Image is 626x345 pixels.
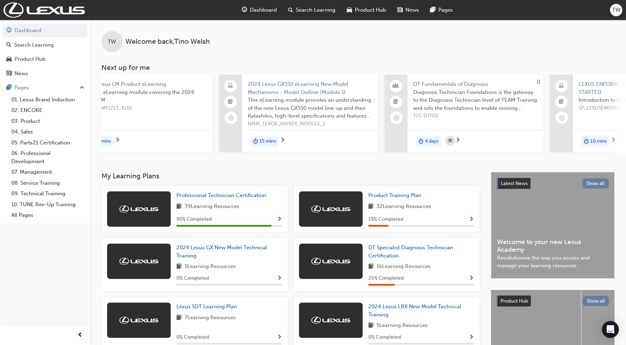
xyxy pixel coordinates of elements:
button: Show Progress [469,333,474,342]
span: 2024 Lexus GX New Model Technical Training [176,244,267,259]
a: 07. Management [8,167,87,178]
span: Product Training Plan [368,192,421,198]
span: prev-icon [78,331,83,340]
a: Search Learning [3,38,87,52]
span: next-icon [280,137,285,144]
span: 25 % Completed [368,274,404,282]
span: booktick-icon [228,97,233,107]
a: 02. ENCORE [8,105,87,116]
span: Professional Technician Certification [176,192,266,198]
span: duration-icon [419,137,423,146]
button: Pages [3,81,87,94]
span: This eLearning module provides an understanding of the new Lexus GX550 model line-up and their Ka... [248,96,373,120]
a: Product HubShow all [497,296,609,307]
span: 2024 Lexus LBX New Model Technical Training [368,303,461,318]
span: 32 Learning Resources [376,202,431,211]
span: Show Progress [469,334,474,341]
a: 03. Product [8,116,87,127]
a: news-iconNews [392,3,425,17]
a: 0DT Fundamentals of DiagnosisDiagnosis Technician Foundations is the gateway to the Diagnosis Tec... [385,75,544,152]
a: search-iconSearch Learning [283,3,341,17]
span: next-icon [611,137,616,144]
span: guage-icon [6,28,12,34]
span: Product Hub [501,298,528,304]
a: pages-iconPages [425,3,459,17]
span: Welcome back , Tino Welsh [125,38,210,46]
div: Open Intercom Messenger [602,321,619,338]
div: Search Learning [14,41,54,49]
span: learningRecordVerb_NONE-icon [228,115,234,121]
span: news-icon [398,6,403,14]
span: TW [108,38,116,46]
a: car-iconProduct Hub [341,3,392,17]
span: laptop-icon [559,82,564,91]
span: book-icon [368,321,374,330]
button: Show Progress [469,215,474,224]
span: Latest News [501,180,528,186]
button: Show Progress [277,333,282,342]
span: Lexus SDT Learning Plan [176,303,237,310]
span: up-icon [80,83,84,93]
a: Professional Technician Certification [176,191,269,200]
a: Product Hub [3,53,87,66]
span: 16 Learning Resources [376,262,431,271]
span: next-icon [455,137,461,144]
span: Product Hub [355,6,386,14]
span: search-icon [288,6,293,14]
span: people-icon [394,82,399,91]
a: Dashboard [3,24,87,37]
span: car-icon [6,56,12,63]
span: pages-icon [431,6,436,14]
span: Show Progress [277,275,282,282]
span: Revolutionise the way you access and manage your learning resources. [497,254,609,270]
a: 01. Lexus Brand Induction [8,94,87,105]
button: DashboardSearch LearningProduct HubNews [3,23,87,81]
span: Show Progress [277,216,282,223]
span: 5 Learning Resources [376,321,428,330]
span: search-icon [6,42,11,48]
span: 15 mins [259,137,276,145]
span: duration-icon [253,137,258,146]
a: Lexus SDT Learning Plan [176,303,240,311]
a: Trak [4,2,85,18]
span: 10 mins [590,137,607,145]
span: 0 % Completed [176,274,209,282]
div: Product Hub [14,55,46,63]
div: News [14,70,28,78]
a: Latest NewsShow allWelcome to your new Lexus AcademyRevolutionise the way you access and manage y... [491,172,615,279]
span: book-icon [176,202,182,211]
span: booktick-icon [394,97,399,107]
span: DT Fundamentals of Diagnosis [413,80,538,88]
a: 06. Professional Development [8,148,87,167]
span: Diagnosis Technician Foundations is the gateway to the Diagnosis Technician level of TEAM Trainin... [413,88,538,112]
span: book-icon [368,262,374,271]
img: Trak [311,317,350,324]
a: 04. Sales [8,126,87,137]
span: book-icon [176,314,182,322]
img: Trak [119,258,158,265]
span: 0 % Completed [176,333,209,341]
a: 09. Technical Training [8,188,87,199]
span: T21-DTFD1 [413,112,538,120]
a: All Pages [8,210,87,221]
span: NMM_LEXGX_042024_MODULE_1 [248,120,373,128]
span: learningRecordVerb_NONE-icon [393,115,400,121]
button: Show Progress [469,274,474,283]
a: DT Specialist Diagnosis Technician Certification [368,244,474,260]
a: 2024 Lexus GX New Model Technical Training [176,244,282,260]
span: Welcome to your new Lexus Academy [497,238,609,254]
a: 2024 Lexus LM Product eLearningProduct eLearning module covering the 2024 Lexus LMSP_LM_NM1223_EL... [54,75,213,152]
span: Show Progress [469,275,474,282]
img: Trak [311,258,350,265]
span: 2024 Lexus LM Product eLearning [82,80,207,88]
span: 7 Learning Resources [185,314,236,322]
span: 4 days [425,137,439,145]
span: booktick-icon [559,97,564,107]
span: next-icon [115,137,120,144]
span: book-icon [176,262,182,271]
span: Product eLearning module covering the 2024 Lexus LM [82,88,207,104]
img: Trak [119,317,158,324]
a: 08. Service Training [8,178,87,189]
span: 30 mins [94,137,111,145]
